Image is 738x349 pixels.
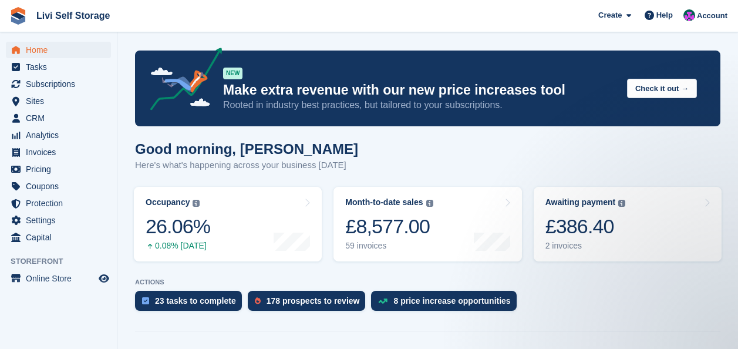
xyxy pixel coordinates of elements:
[426,200,433,207] img: icon-info-grey-7440780725fd019a000dd9b08b2336e03edf1995a4989e88bcd33f0948082b44.svg
[135,141,358,157] h1: Good morning, [PERSON_NAME]
[378,298,387,304] img: price_increase_opportunities-93ffe204e8149a01c8c9dc8f82e8f89637d9d84a8eef4429ea346261dce0b2c0.svg
[155,296,236,306] div: 23 tasks to complete
[345,241,433,251] div: 59 invoices
[26,161,96,177] span: Pricing
[6,127,111,143] a: menu
[26,229,96,246] span: Capital
[26,212,96,229] span: Settings
[6,42,111,58] a: menu
[6,59,111,75] a: menu
[223,82,618,99] p: Make extra revenue with our new price increases tool
[26,178,96,194] span: Coupons
[545,214,626,239] div: £386.40
[26,93,96,109] span: Sites
[618,200,625,207] img: icon-info-grey-7440780725fd019a000dd9b08b2336e03edf1995a4989e88bcd33f0948082b44.svg
[393,296,510,306] div: 8 price increase opportunities
[6,270,111,287] a: menu
[146,197,190,207] div: Occupancy
[26,59,96,75] span: Tasks
[223,68,242,79] div: NEW
[135,278,720,286] p: ACTIONS
[26,270,96,287] span: Online Store
[26,76,96,92] span: Subscriptions
[267,296,360,306] div: 178 prospects to review
[26,110,96,126] span: CRM
[248,291,372,317] a: 178 prospects to review
[134,187,322,261] a: Occupancy 26.06% 0.08% [DATE]
[697,10,727,22] span: Account
[26,195,96,212] span: Protection
[345,197,423,207] div: Month-to-date sales
[140,48,223,115] img: price-adjustments-announcement-icon-8257ccfd72463d97f412b2fc003d46551f7dbcb40ab6d574587a9cd5c0d94...
[6,161,111,177] a: menu
[6,144,111,160] a: menu
[627,79,697,98] button: Check it out →
[6,110,111,126] a: menu
[255,297,261,304] img: prospect-51fa495bee0391a8d652442698ab0144808aea92771e9ea1ae160a38d050c398.svg
[683,9,695,21] img: Graham Cameron
[142,297,149,304] img: task-75834270c22a3079a89374b754ae025e5fb1db73e45f91037f5363f120a921f8.svg
[146,214,210,239] div: 26.06%
[9,7,27,25] img: stora-icon-8386f47178a22dfd0bd8f6a31ec36ba5ce8667c1dd55bd0f319d3a0aa187defe.svg
[97,271,111,286] a: Preview store
[534,187,722,261] a: Awaiting payment £386.40 2 invoices
[656,9,673,21] span: Help
[26,42,96,58] span: Home
[26,127,96,143] span: Analytics
[146,241,210,251] div: 0.08% [DATE]
[545,197,616,207] div: Awaiting payment
[6,229,111,246] a: menu
[6,93,111,109] a: menu
[223,99,618,112] p: Rooted in industry best practices, but tailored to your subscriptions.
[371,291,522,317] a: 8 price increase opportunities
[193,200,200,207] img: icon-info-grey-7440780725fd019a000dd9b08b2336e03edf1995a4989e88bcd33f0948082b44.svg
[32,6,114,25] a: Livi Self Storage
[6,212,111,229] a: menu
[6,178,111,194] a: menu
[135,159,358,172] p: Here's what's happening across your business [DATE]
[135,291,248,317] a: 23 tasks to complete
[598,9,622,21] span: Create
[545,241,626,251] div: 2 invoices
[26,144,96,160] span: Invoices
[6,76,111,92] a: menu
[6,195,111,212] a: menu
[333,187,521,261] a: Month-to-date sales £8,577.00 59 invoices
[345,214,433,239] div: £8,577.00
[11,256,117,267] span: Storefront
